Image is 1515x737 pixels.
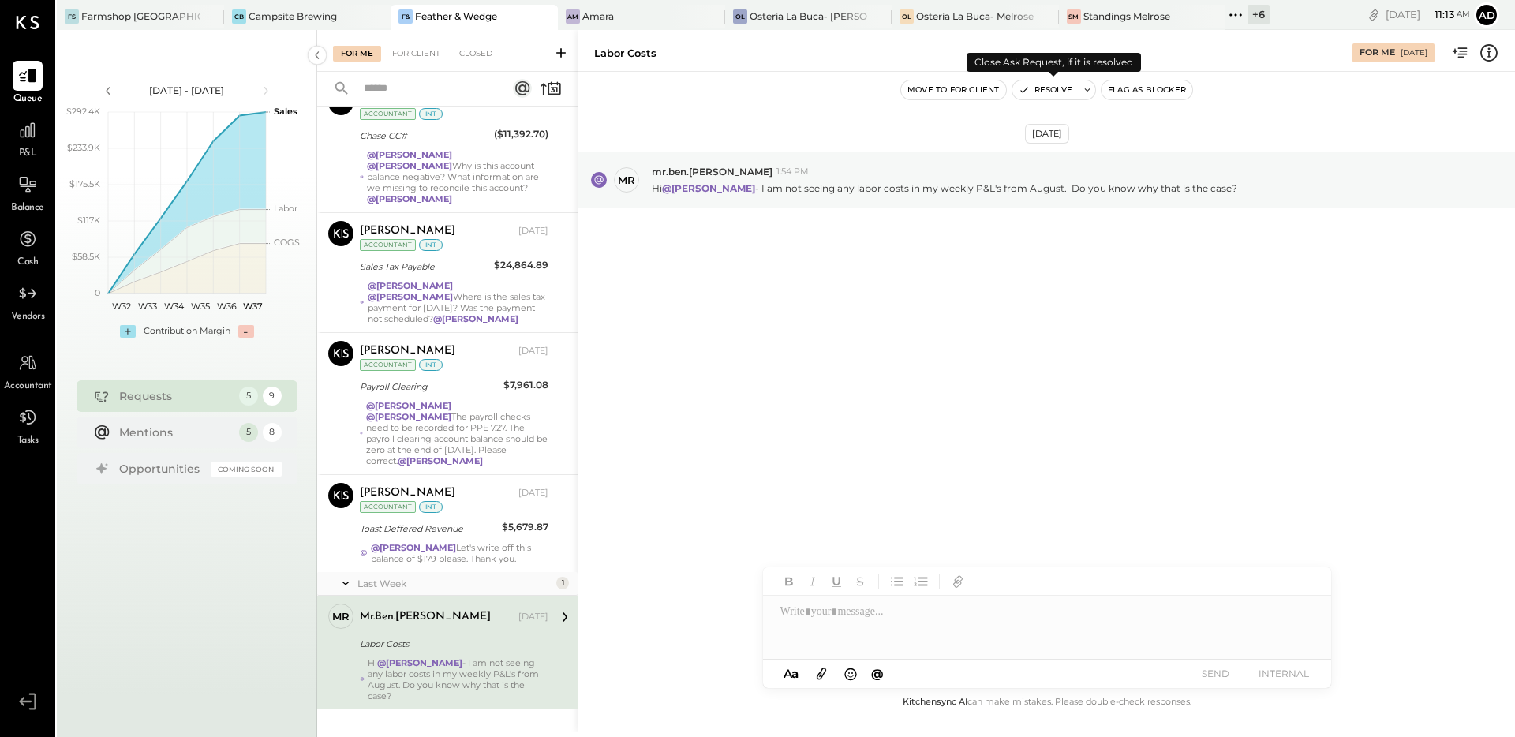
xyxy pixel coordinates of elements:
[138,301,157,312] text: W33
[652,165,772,178] span: mr.ben.[PERSON_NAME]
[360,343,455,359] div: [PERSON_NAME]
[232,9,246,24] div: CB
[518,487,548,499] div: [DATE]
[911,571,931,592] button: Ordered List
[360,239,416,251] div: Accountant
[451,46,500,62] div: Closed
[1252,663,1315,684] button: INTERNAL
[1,61,54,107] a: Queue
[1,170,54,215] a: Balance
[518,611,548,623] div: [DATE]
[77,215,100,226] text: $117K
[144,325,230,338] div: Contribution Margin
[120,84,254,97] div: [DATE] - [DATE]
[1012,80,1079,99] button: Resolve
[274,203,297,214] text: Labor
[1401,47,1427,58] div: [DATE]
[850,571,870,592] button: Strikethrough
[190,301,209,312] text: W35
[216,301,236,312] text: W36
[1,115,54,161] a: P&L
[503,377,548,393] div: $7,961.08
[367,160,452,171] strong: @[PERSON_NAME]
[802,571,823,592] button: Italic
[776,166,809,178] span: 1:54 PM
[19,147,37,161] span: P&L
[163,301,184,312] text: W34
[398,455,483,466] strong: @[PERSON_NAME]
[866,664,888,683] button: @
[239,387,258,406] div: 5
[518,225,548,238] div: [DATE]
[518,345,548,357] div: [DATE]
[357,577,552,590] div: Last Week
[1360,47,1395,59] div: For Me
[556,577,569,589] div: 1
[360,609,491,625] div: mr.ben.[PERSON_NAME]
[360,485,455,501] div: [PERSON_NAME]
[238,325,254,338] div: -
[368,280,453,291] strong: @[PERSON_NAME]
[1,348,54,394] a: Accountant
[360,108,416,120] div: Accountant
[332,609,350,624] div: mr
[502,519,548,535] div: $5,679.87
[360,223,455,239] div: [PERSON_NAME]
[367,193,452,204] strong: @[PERSON_NAME]
[366,400,548,466] div: The payroll checks need to be recorded for PPE 7.27. The payroll clearing account balance should ...
[11,201,44,215] span: Balance
[662,182,755,194] strong: @[PERSON_NAME]
[263,387,282,406] div: 9
[360,359,416,371] div: Accountant
[120,325,136,338] div: +
[419,501,443,513] div: int
[901,80,1006,99] button: Move to for client
[274,106,297,117] text: Sales
[594,46,656,61] div: Labor Costs
[249,9,337,23] div: Campsite Brewing
[366,400,451,411] strong: @[PERSON_NAME]
[1248,5,1270,24] div: + 6
[1,224,54,270] a: Cash
[67,142,100,153] text: $233.9K
[948,571,968,592] button: Add URL
[111,301,130,312] text: W32
[211,462,282,477] div: Coming Soon
[733,9,747,24] div: OL
[17,434,39,448] span: Tasks
[1386,7,1470,22] div: [DATE]
[368,657,548,701] div: Hi - I am not seeing any labor costs in my weekly P&L's from August. Do you know why that is the ...
[887,571,907,592] button: Unordered List
[967,53,1141,72] div: Close Ask Request, if it is resolved
[371,542,456,553] strong: @[PERSON_NAME]
[367,149,452,160] strong: @[PERSON_NAME]
[494,126,548,142] div: ($11,392.70)
[263,423,282,442] div: 8
[367,149,548,204] div: Why is this account balance negative? What information are we missing to reconcile this account?
[871,666,884,681] span: @
[1474,2,1499,28] button: Ad
[366,411,451,422] strong: @[PERSON_NAME]
[119,461,203,477] div: Opportunities
[433,313,518,324] strong: @[PERSON_NAME]
[360,128,489,144] div: Chase CC#
[779,571,799,592] button: Bold
[419,359,443,371] div: int
[65,9,79,24] div: FS
[360,521,497,537] div: Toast Deffered Revenue
[419,108,443,120] div: int
[494,257,548,273] div: $24,864.89
[242,301,262,312] text: W37
[652,181,1237,195] p: Hi - I am not seeing any labor costs in my weekly P&L's from August. Do you know why that is the ...
[360,501,416,513] div: Accountant
[618,173,635,188] div: mr
[900,9,914,24] div: OL
[582,9,614,23] div: Amara
[826,571,847,592] button: Underline
[360,636,544,652] div: Labor Costs
[791,666,799,681] span: a
[360,379,499,395] div: Payroll Clearing
[72,251,100,262] text: $58.5K
[239,423,258,442] div: 5
[274,237,300,248] text: COGS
